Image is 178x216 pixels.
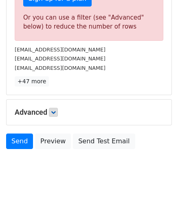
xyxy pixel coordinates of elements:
small: [EMAIL_ADDRESS][DOMAIN_NAME] [15,56,105,62]
small: [EMAIL_ADDRESS][DOMAIN_NAME] [15,47,105,53]
small: [EMAIL_ADDRESS][DOMAIN_NAME] [15,65,105,71]
a: Send Test Email [73,134,135,149]
a: +47 more [15,76,49,87]
a: Preview [35,134,71,149]
div: Or you can use a filter (see "Advanced" below) to reduce the number of rows [23,13,155,31]
h5: Advanced [15,108,163,117]
a: Send [6,134,33,149]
